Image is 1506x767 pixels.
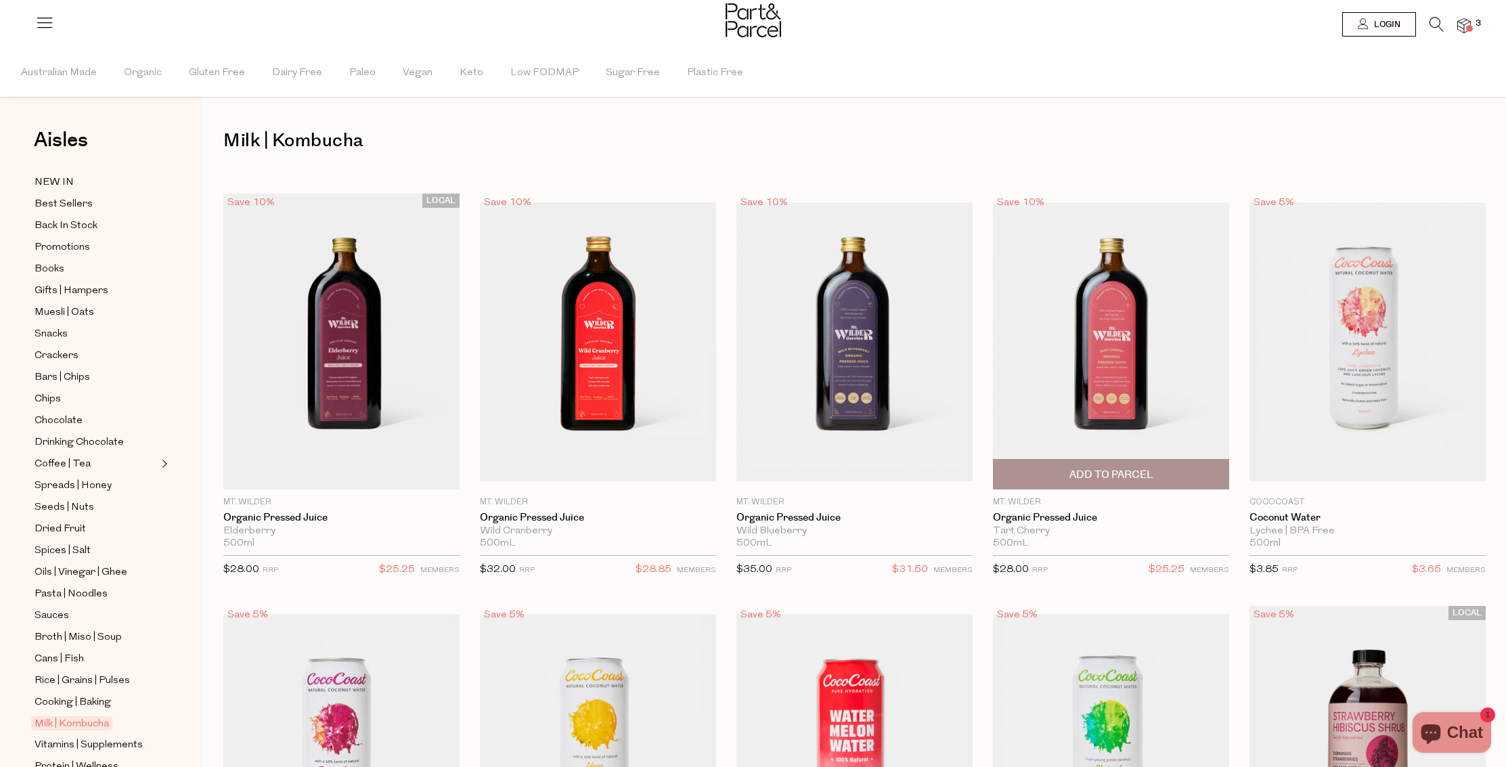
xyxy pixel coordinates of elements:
[1249,538,1281,550] span: 500ml
[35,456,91,473] span: Coffee | Tea
[35,239,158,256] a: Promotions
[35,175,74,191] span: NEW IN
[35,326,68,343] span: Snacks
[736,194,792,212] div: Save 10%
[1282,567,1298,574] small: RRP
[1069,468,1153,482] span: Add To Parcel
[480,565,516,575] span: $32.00
[349,49,376,97] span: Paleo
[35,174,158,191] a: NEW IN
[480,496,716,508] p: Mt. Wilder
[993,512,1229,524] a: Organic Pressed Juice
[993,496,1229,508] p: Mt. Wilder
[993,565,1029,575] span: $28.00
[35,412,158,429] a: Chocolate
[35,737,143,753] span: Vitamins | Supplements
[35,564,158,581] a: Oils | Vinegar | Ghee
[35,435,124,451] span: Drinking Chocolate
[35,456,158,473] a: Coffee | Tea
[993,459,1229,489] button: Add To Parcel
[1371,19,1400,30] span: Login
[34,130,88,164] a: Aisles
[636,561,671,579] span: $28.85
[272,49,322,97] span: Dairy Free
[1249,202,1486,481] img: Coconut Water
[124,49,162,97] span: Organic
[1342,12,1416,37] a: Login
[35,347,158,364] a: Crackers
[1249,525,1486,538] div: Lychee | BPA Free
[35,607,158,624] a: Sauces
[35,543,91,559] span: Spices | Salt
[480,538,516,550] span: 500mL
[510,49,579,97] span: Low FODMAP
[726,3,781,37] img: Part&Parcel
[35,196,158,213] a: Best Sellers
[223,194,279,212] div: Save 10%
[736,512,973,524] a: Organic Pressed Juice
[263,567,278,574] small: RRP
[35,434,158,451] a: Drinking Chocolate
[35,305,94,321] span: Muesli | Oats
[993,525,1229,538] div: Tart Cherry
[223,565,259,575] span: $28.00
[403,49,433,97] span: Vegan
[35,694,158,711] a: Cooking | Baking
[993,202,1229,481] img: Organic Pressed Juice
[35,737,158,753] a: Vitamins | Supplements
[35,369,158,386] a: Bars | Chips
[35,608,69,624] span: Sauces
[1190,567,1229,574] small: MEMBERS
[31,716,112,730] span: Milk | Kombucha
[736,525,973,538] div: Wild Blueberry
[223,125,1486,156] h1: Milk | Kombucha
[993,538,1029,550] span: 500mL
[736,606,785,624] div: Save 5%
[933,567,973,574] small: MEMBERS
[35,629,158,646] a: Broth | Miso | Soup
[1409,712,1495,756] inbox-online-store-chat: Shopify online store chat
[35,282,158,299] a: Gifts | Hampers
[35,218,97,234] span: Back In Stock
[1472,18,1484,30] span: 3
[35,542,158,559] a: Spices | Salt
[35,651,84,667] span: Cans | Fish
[606,49,660,97] span: Sugar Free
[480,512,716,524] a: Organic Pressed Juice
[892,561,928,579] span: $31.50
[35,240,90,256] span: Promotions
[35,500,94,516] span: Seeds | Nuts
[35,630,122,646] span: Broth | Miso | Soup
[35,196,93,213] span: Best Sellers
[422,194,460,208] span: LOCAL
[35,521,158,538] a: Dried Fruit
[35,521,86,538] span: Dried Fruit
[35,261,158,278] a: Books
[736,538,772,550] span: 500mL
[35,478,112,494] span: Spreads | Honey
[223,606,272,624] div: Save 5%
[35,391,61,408] span: Chips
[223,525,460,538] div: Elderberry
[736,565,772,575] span: $35.00
[34,125,88,155] span: Aisles
[1446,567,1486,574] small: MEMBERS
[35,586,108,602] span: Pasta | Noodles
[35,716,158,732] a: Milk | Kombucha
[1249,606,1298,624] div: Save 5%
[993,194,1048,212] div: Save 10%
[1249,194,1298,212] div: Save 5%
[35,673,130,689] span: Rice | Grains | Pulses
[35,326,158,343] a: Snacks
[35,348,79,364] span: Crackers
[35,695,111,711] span: Cooking | Baking
[993,606,1042,624] div: Save 5%
[519,567,535,574] small: RRP
[21,49,97,97] span: Australian Made
[35,304,158,321] a: Muesli | Oats
[677,567,716,574] small: MEMBERS
[776,567,791,574] small: RRP
[1149,561,1184,579] span: $25.25
[480,194,535,212] div: Save 10%
[1412,561,1441,579] span: $3.65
